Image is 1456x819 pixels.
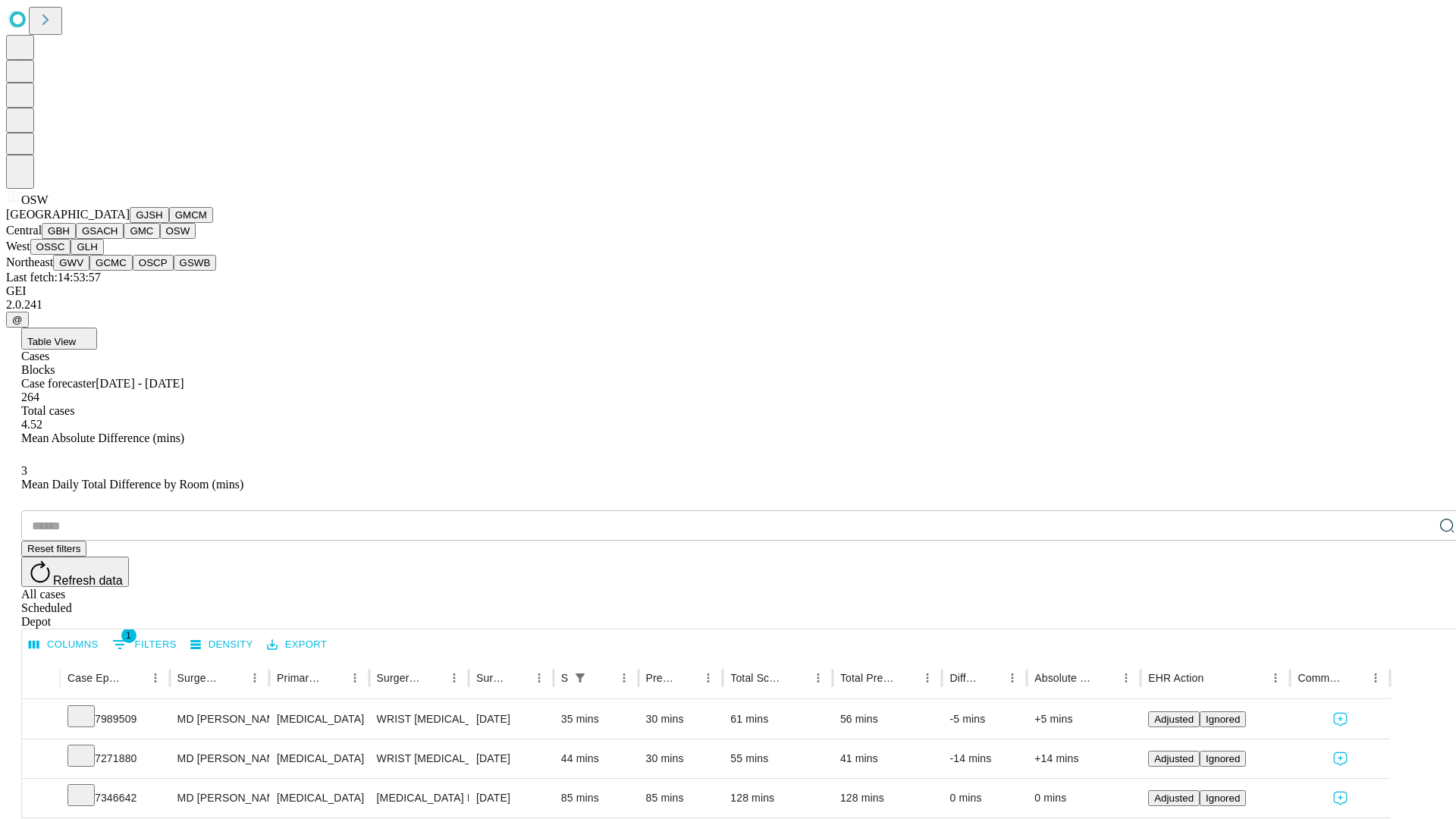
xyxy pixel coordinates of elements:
[646,700,716,739] div: 30 mins
[840,739,935,778] div: 41 mins
[21,404,74,417] span: Total cases
[1148,672,1203,684] div: EHR Action
[263,633,331,657] button: Export
[840,672,895,684] div: Total Predicted Duration
[570,667,591,689] div: 1 active filter
[21,541,86,557] button: Reset filters
[646,779,716,817] div: 85 mins
[476,700,546,739] div: [DATE]
[529,667,550,689] button: Menu
[377,700,461,739] div: WRIST [MEDICAL_DATA] SURGERY RELEASE TRANSVERSE [MEDICAL_DATA] LIGAMENT
[1148,711,1200,727] button: Adjusted
[130,207,169,223] button: GJSH
[730,700,825,739] div: 61 mins
[27,543,80,554] span: Reset filters
[730,672,785,684] div: Total Scheduled Duration
[6,240,30,253] span: West
[30,746,52,773] button: Expand
[187,633,257,657] button: Density
[21,193,49,206] span: OSW
[21,328,97,350] button: Table View
[1344,667,1365,689] button: Sort
[1148,751,1200,767] button: Adjusted
[646,739,716,778] div: 30 mins
[223,667,244,689] button: Sort
[30,786,52,812] button: Expand
[89,255,133,271] button: GCMC
[1298,672,1341,684] div: Comments
[67,672,122,684] div: Case Epic Id
[476,779,546,817] div: [DATE]
[507,667,529,689] button: Sort
[730,779,825,817] div: 128 mins
[6,271,101,284] span: Last fetch: 14:53:57
[160,223,196,239] button: OSW
[25,633,102,657] button: Select columns
[21,478,243,491] span: Mean Daily Total Difference by Room (mins)
[1200,751,1246,767] button: Ignored
[21,431,184,444] span: Mean Absolute Difference (mins)
[981,667,1002,689] button: Sort
[1116,667,1137,689] button: Menu
[21,377,96,390] span: Case forecaster
[71,239,103,255] button: GLH
[169,207,213,223] button: GMCM
[67,779,162,817] div: 7346642
[377,672,421,684] div: Surgery Name
[1094,667,1116,689] button: Sort
[124,667,145,689] button: Sort
[96,377,184,390] span: [DATE] - [DATE]
[6,224,42,237] span: Central
[6,312,29,328] button: @
[42,223,76,239] button: GBH
[840,700,935,739] div: 56 mins
[67,700,162,739] div: 7989509
[244,667,265,689] button: Menu
[177,779,262,817] div: MD [PERSON_NAME]
[1206,714,1240,725] span: Ignored
[174,255,217,271] button: GSWB
[377,779,461,817] div: [MEDICAL_DATA] INTERPOSITION [MEDICAL_DATA] JOINTS
[840,779,935,817] div: 128 mins
[444,667,465,689] button: Menu
[1034,739,1133,778] div: +14 mins
[561,779,631,817] div: 85 mins
[1034,700,1133,739] div: +5 mins
[646,672,676,684] div: Predicted In Room Duration
[949,672,979,684] div: Difference
[277,779,361,817] div: [MEDICAL_DATA]
[949,739,1019,778] div: -14 mins
[570,667,591,689] button: Show filters
[277,700,361,739] div: [MEDICAL_DATA]
[1205,667,1226,689] button: Sort
[6,284,1450,298] div: GEI
[561,700,631,739] div: 35 mins
[53,574,123,587] span: Refresh data
[613,667,635,689] button: Menu
[21,391,39,403] span: 264
[177,739,262,778] div: MD [PERSON_NAME]
[76,223,124,239] button: GSACH
[53,255,89,271] button: GWV
[1154,792,1194,804] span: Adjusted
[676,667,698,689] button: Sort
[344,667,366,689] button: Menu
[896,667,917,689] button: Sort
[67,739,162,778] div: 7271880
[30,239,71,255] button: OSSC
[786,667,808,689] button: Sort
[6,256,53,268] span: Northeast
[177,672,221,684] div: Surgeon Name
[377,739,461,778] div: WRIST [MEDICAL_DATA] SURGERY RELEASE TRANSVERSE [MEDICAL_DATA] LIGAMENT
[1206,792,1240,804] span: Ignored
[592,667,613,689] button: Sort
[1365,667,1386,689] button: Menu
[21,418,42,431] span: 4.52
[30,707,52,733] button: Expand
[1034,672,1093,684] div: Absolute Difference
[1154,714,1194,725] span: Adjusted
[277,739,361,778] div: [MEDICAL_DATA]
[6,298,1450,312] div: 2.0.241
[145,667,166,689] button: Menu
[108,632,180,657] button: Show filters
